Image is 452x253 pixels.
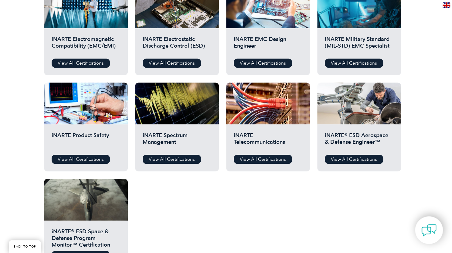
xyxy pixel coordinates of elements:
[52,155,110,164] a: View All Certifications
[143,132,211,150] h2: iNARTE Spectrum Management
[52,132,120,150] h2: iNARTE Product Safety
[325,155,383,164] a: View All Certifications
[52,59,110,68] a: View All Certifications
[325,132,393,150] h2: iNARTE® ESD Aerospace & Defense Engineer™
[325,36,393,54] h2: iNARTE Military Standard (MIL-STD) EMC Specialist
[421,223,437,238] img: contact-chat.png
[325,59,383,68] a: View All Certifications
[52,36,120,54] h2: iNARTE Electromagnetic Compatibility (EMC/EMI)
[143,155,201,164] a: View All Certifications
[52,228,120,246] h2: iNARTE® ESD Space & Defense Program Monitor™ Certification
[234,155,292,164] a: View All Certifications
[443,2,450,8] img: en
[234,59,292,68] a: View All Certifications
[234,132,302,150] h2: iNARTE Telecommunications
[143,59,201,68] a: View All Certifications
[9,240,41,253] a: BACK TO TOP
[234,36,302,54] h2: iNARTE EMC Design Engineer
[143,36,211,54] h2: iNARTE Electrostatic Discharge Control (ESD)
